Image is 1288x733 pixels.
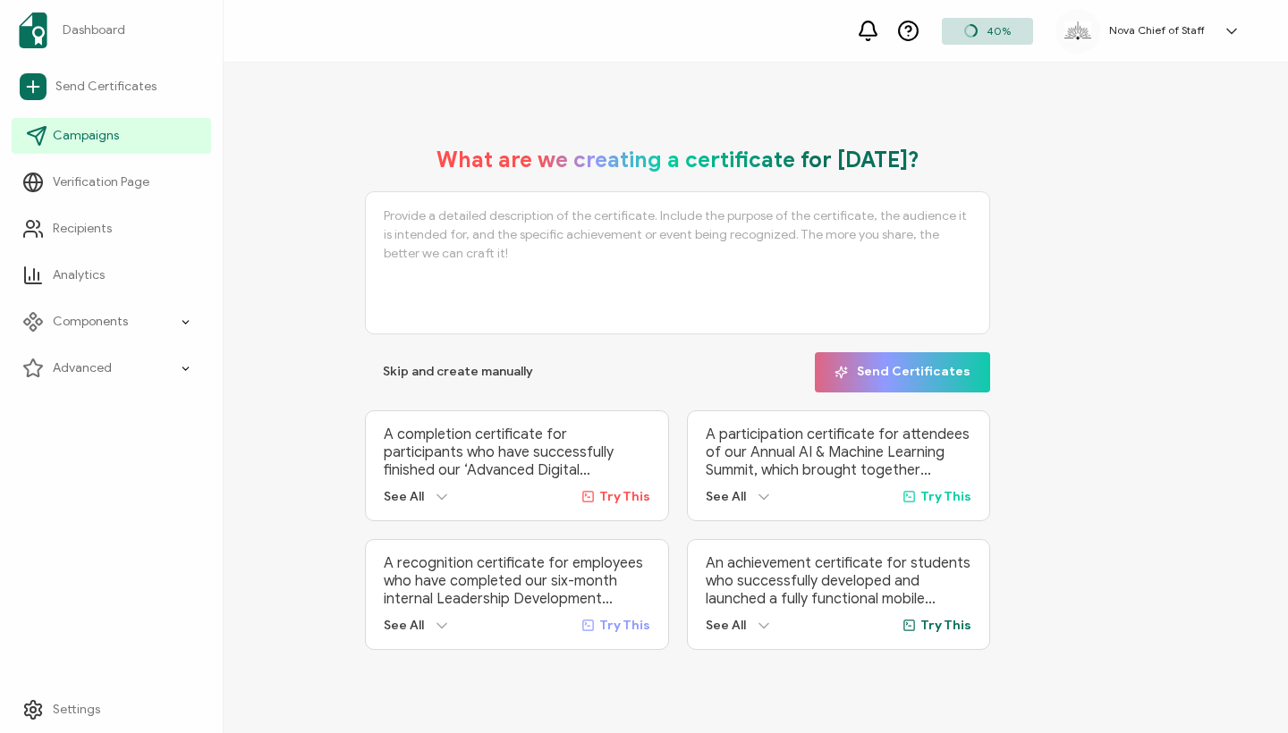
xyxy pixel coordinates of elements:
[987,24,1011,38] span: 40%
[365,352,551,392] button: Skip and create manually
[383,366,533,378] span: Skip and create manually
[436,147,919,173] h1: What are we creating a certificate for [DATE]?
[815,352,990,392] button: Send Certificates
[599,489,650,504] span: Try This
[12,5,211,55] a: Dashboard
[706,489,746,504] span: See All
[12,118,211,154] a: Campaigns
[12,257,211,293] a: Analytics
[1109,24,1205,37] h5: Nova Chief of Staff
[706,618,746,633] span: See All
[706,425,972,479] p: A participation certificate for attendees of our Annual AI & Machine Learning Summit, which broug...
[12,211,211,247] a: Recipients
[384,618,424,633] span: See All
[53,173,149,191] span: Verification Page
[53,266,105,284] span: Analytics
[599,618,650,633] span: Try This
[55,78,157,96] span: Send Certificates
[384,554,650,608] p: A recognition certificate for employees who have completed our six-month internal Leadership Deve...
[384,489,424,504] span: See All
[53,701,100,719] span: Settings
[384,425,650,479] p: A completion certificate for participants who have successfully finished our ‘Advanced Digital Ma...
[53,313,128,331] span: Components
[12,692,211,728] a: Settings
[920,618,971,633] span: Try This
[920,489,971,504] span: Try This
[53,359,112,377] span: Advanced
[835,366,970,379] span: Send Certificates
[19,13,47,48] img: sertifier-logomark-colored.svg
[12,66,211,107] a: Send Certificates
[53,220,112,238] span: Recipients
[706,554,972,608] p: An achievement certificate for students who successfully developed and launched a fully functiona...
[63,21,125,39] span: Dashboard
[1064,21,1091,39] img: f53f884a-7200-4873-80e7-5e9b12fc9e96.png
[12,164,211,200] a: Verification Page
[53,127,119,145] span: Campaigns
